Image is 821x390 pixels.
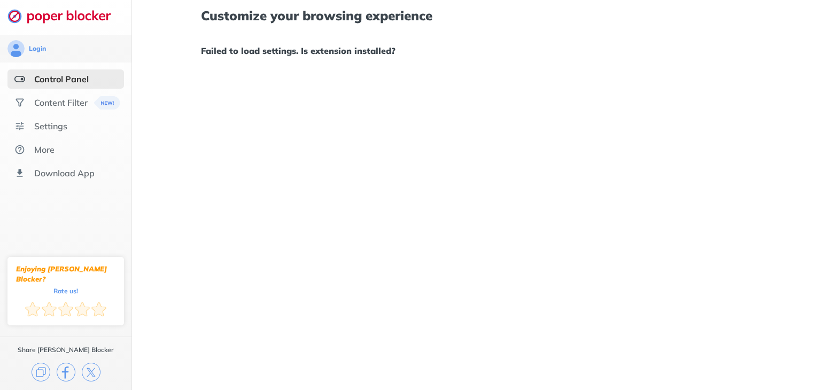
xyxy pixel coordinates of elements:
div: Share [PERSON_NAME] Blocker [18,346,114,354]
div: Download App [34,168,95,178]
img: x.svg [82,363,100,381]
div: Control Panel [34,74,89,84]
img: copy.svg [32,363,50,381]
div: Settings [34,121,67,131]
div: Content Filter [34,97,88,108]
img: download-app.svg [14,168,25,178]
img: about.svg [14,144,25,155]
div: More [34,144,55,155]
img: settings.svg [14,121,25,131]
img: menuBanner.svg [91,96,118,110]
h1: Failed to load settings. Is extension installed? [201,44,752,58]
div: Rate us! [53,288,78,293]
h1: Customize your browsing experience [201,9,752,22]
img: facebook.svg [57,363,75,381]
img: logo-webpage.svg [7,9,122,24]
img: avatar.svg [7,40,25,57]
img: social.svg [14,97,25,108]
div: Enjoying [PERSON_NAME] Blocker? [16,264,115,284]
img: features-selected.svg [14,74,25,84]
div: Login [29,44,46,53]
